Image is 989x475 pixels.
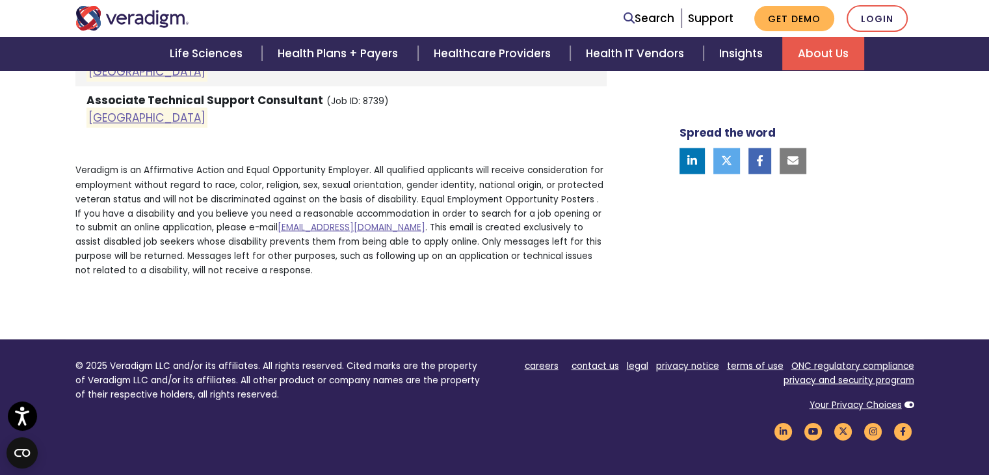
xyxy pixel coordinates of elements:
[262,37,417,70] a: Health Plans + Payers
[525,359,559,372] a: careers
[784,373,914,386] a: privacy and security program
[624,10,674,27] a: Search
[88,63,205,79] a: [GEOGRAPHIC_DATA]
[154,37,262,70] a: Life Sciences
[810,398,902,411] a: Your Privacy Choices
[802,424,824,437] a: Veradigm YouTube Link
[86,92,323,108] strong: Associate Technical Support Consultant
[326,95,389,107] small: (Job ID: 8739)
[75,163,607,277] p: Veradigm is an Affirmative Action and Equal Opportunity Employer. All qualified applicants will r...
[278,221,425,233] a: [EMAIL_ADDRESS][DOMAIN_NAME]
[679,125,776,141] strong: Spread the word
[782,37,864,70] a: About Us
[418,37,570,70] a: Healthcare Providers
[791,359,914,372] a: ONC regulatory compliance
[75,6,189,31] img: Veradigm logo
[892,424,914,437] a: Veradigm Facebook Link
[656,359,719,372] a: privacy notice
[75,359,485,401] p: © 2025 Veradigm LLC and/or its affiliates. All rights reserved. Cited marks are the property of V...
[688,10,733,26] a: Support
[7,437,38,468] button: Open CMP widget
[862,424,884,437] a: Veradigm Instagram Link
[572,359,619,372] a: contact us
[88,110,205,126] a: [GEOGRAPHIC_DATA]
[704,37,782,70] a: Insights
[772,424,795,437] a: Veradigm LinkedIn Link
[727,359,784,372] a: terms of use
[570,37,704,70] a: Health IT Vendors
[754,6,834,31] a: Get Demo
[847,5,908,32] a: Login
[832,424,854,437] a: Veradigm Twitter Link
[627,359,648,372] a: legal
